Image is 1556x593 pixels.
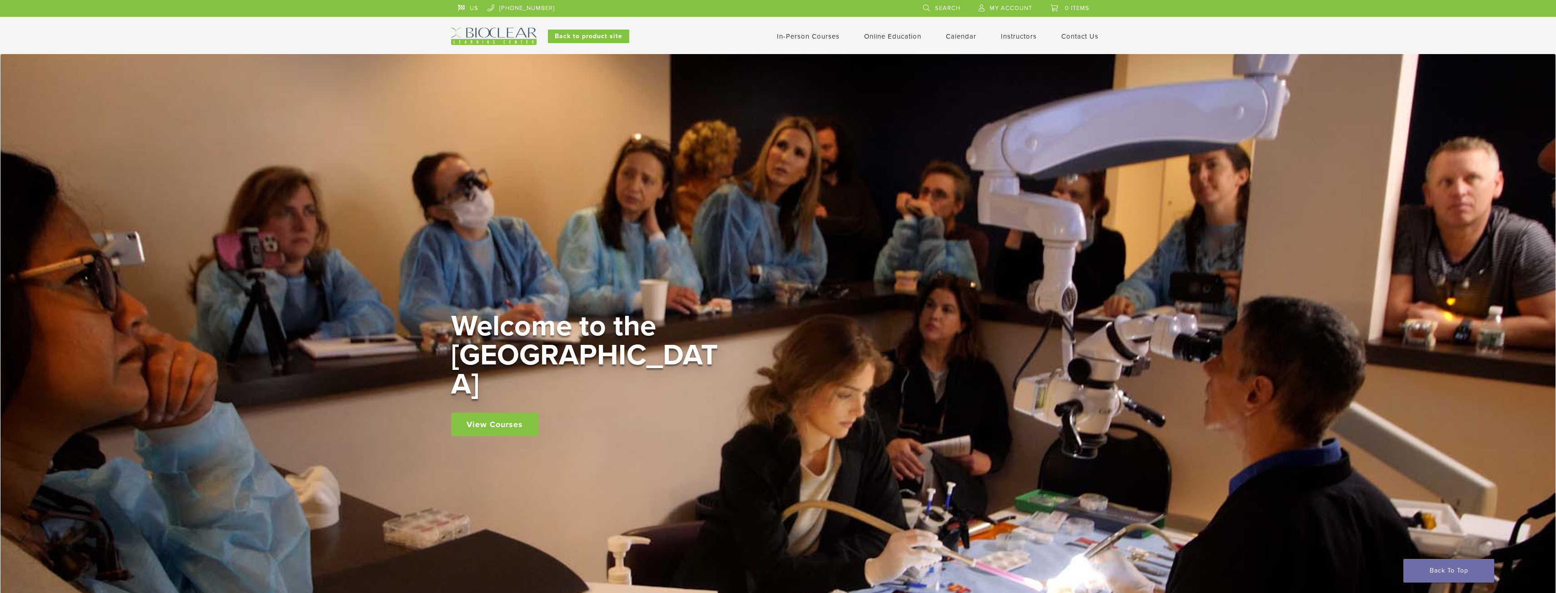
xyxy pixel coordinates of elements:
a: Contact Us [1061,32,1099,40]
a: In-Person Courses [777,32,840,40]
a: View Courses [451,413,538,436]
a: Calendar [946,32,976,40]
span: 0 items [1065,5,1089,12]
span: My Account [989,5,1032,12]
img: Bioclear [451,28,537,45]
h2: Welcome to the [GEOGRAPHIC_DATA] [451,312,724,399]
a: Back To Top [1403,559,1494,583]
a: Back to product site [548,30,629,43]
a: Instructors [1001,32,1037,40]
a: Online Education [864,32,921,40]
span: Search [935,5,960,12]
